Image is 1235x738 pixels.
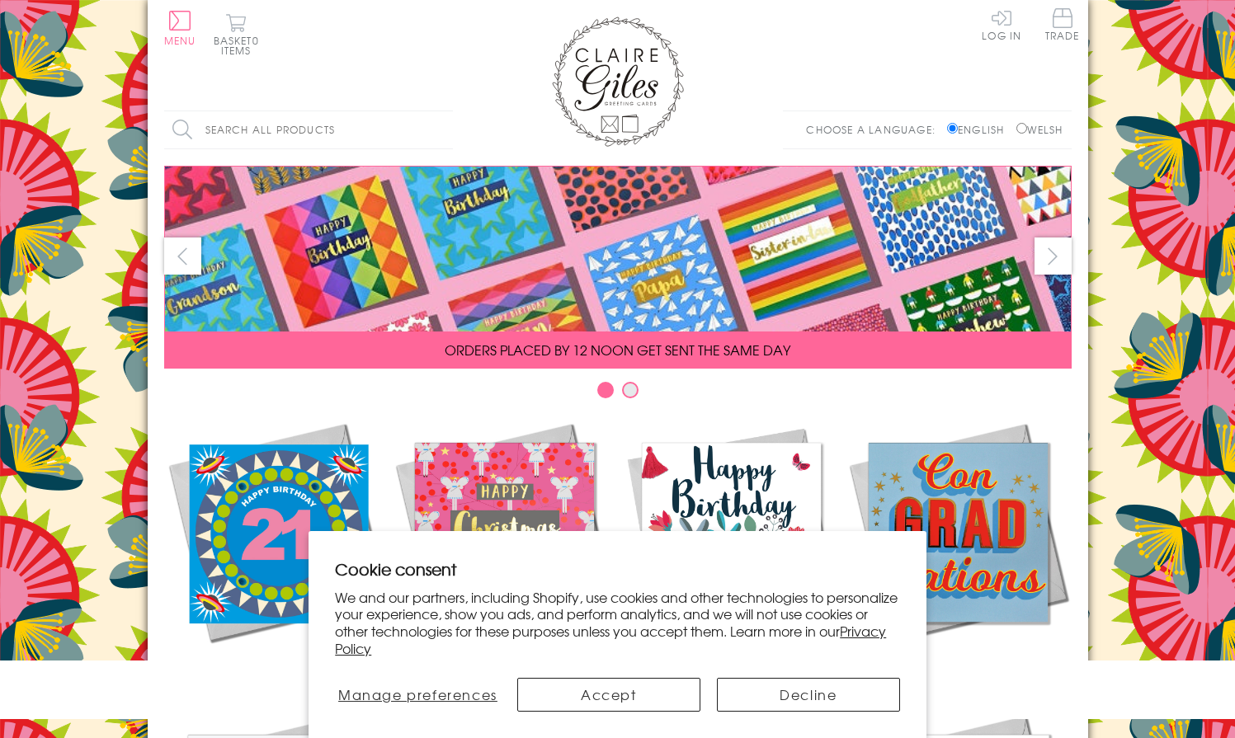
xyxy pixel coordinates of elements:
[164,381,1072,407] div: Carousel Pagination
[517,678,700,712] button: Accept
[806,122,944,137] p: Choose a language:
[164,11,196,45] button: Menu
[982,8,1021,40] a: Log In
[214,13,259,55] button: Basket0 items
[597,382,614,398] button: Carousel Page 1 (Current Slide)
[947,123,958,134] input: English
[622,382,639,398] button: Carousel Page 2
[335,678,500,712] button: Manage preferences
[223,658,331,678] span: New Releases
[335,557,900,581] h2: Cookie consent
[1045,8,1080,44] a: Trade
[552,16,684,147] img: Claire Giles Greetings Cards
[335,621,886,658] a: Privacy Policy
[445,340,790,360] span: ORDERS PLACED BY 12 NOON GET SENT THE SAME DAY
[164,237,201,275] button: prev
[1045,8,1080,40] span: Trade
[1016,122,1063,137] label: Welsh
[338,684,497,704] span: Manage preferences
[164,419,391,678] a: New Releases
[916,658,1001,678] span: Academic
[391,419,618,678] a: Christmas
[717,678,900,712] button: Decline
[164,111,453,148] input: Search all products
[221,33,259,58] span: 0 items
[1016,123,1027,134] input: Welsh
[436,111,453,148] input: Search
[618,419,845,678] a: Birthdays
[335,589,900,657] p: We and our partners, including Shopify, use cookies and other technologies to personalize your ex...
[1035,237,1072,275] button: next
[947,122,1012,137] label: English
[164,33,196,48] span: Menu
[845,419,1072,678] a: Academic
